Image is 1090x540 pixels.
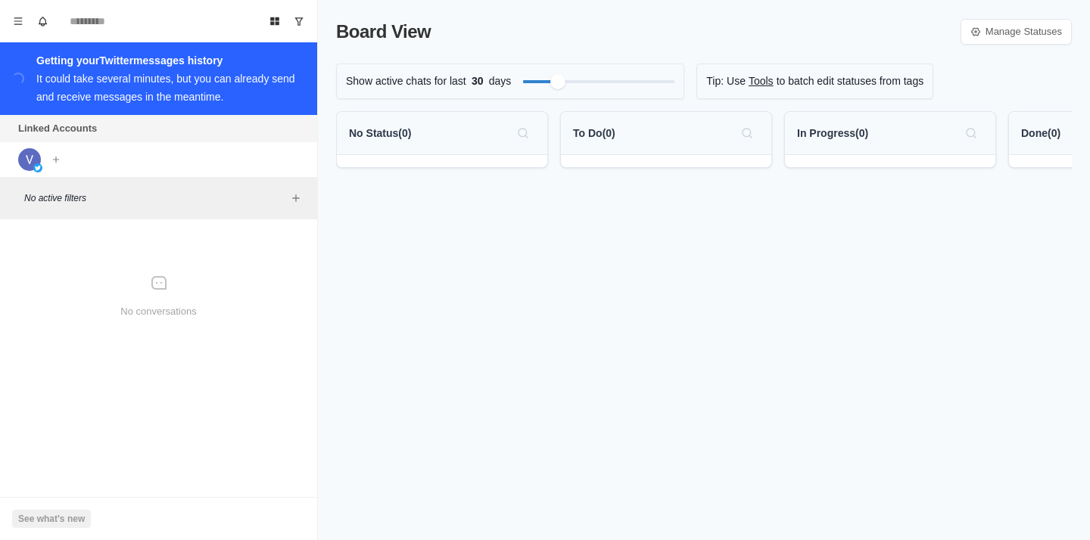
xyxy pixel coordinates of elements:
[287,189,305,207] button: Add filters
[336,18,431,45] p: Board View
[287,9,311,33] button: Show unread conversations
[36,51,299,70] div: Getting your Twitter messages history
[550,74,565,89] div: Filter by activity days
[466,73,489,89] span: 30
[47,151,65,169] button: Add account
[120,304,196,319] p: No conversations
[346,73,466,89] p: Show active chats for last
[263,9,287,33] button: Board View
[489,73,512,89] p: days
[511,121,535,145] button: Search
[961,19,1072,45] a: Manage Statuses
[18,148,41,171] img: picture
[749,73,774,89] a: Tools
[36,73,295,103] div: It could take several minutes, but you can already send and receive messages in the meantime.
[12,510,91,528] button: See what's new
[959,121,983,145] button: Search
[24,191,287,205] p: No active filters
[6,9,30,33] button: Menu
[777,73,924,89] p: to batch edit statuses from tags
[349,126,411,141] p: No Status ( 0 )
[573,126,615,141] p: To Do ( 0 )
[797,126,868,141] p: In Progress ( 0 )
[30,9,54,33] button: Notifications
[18,121,97,136] p: Linked Accounts
[706,73,746,89] p: Tip: Use
[1021,126,1060,141] p: Done ( 0 )
[33,163,42,172] img: picture
[735,121,759,145] button: Search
